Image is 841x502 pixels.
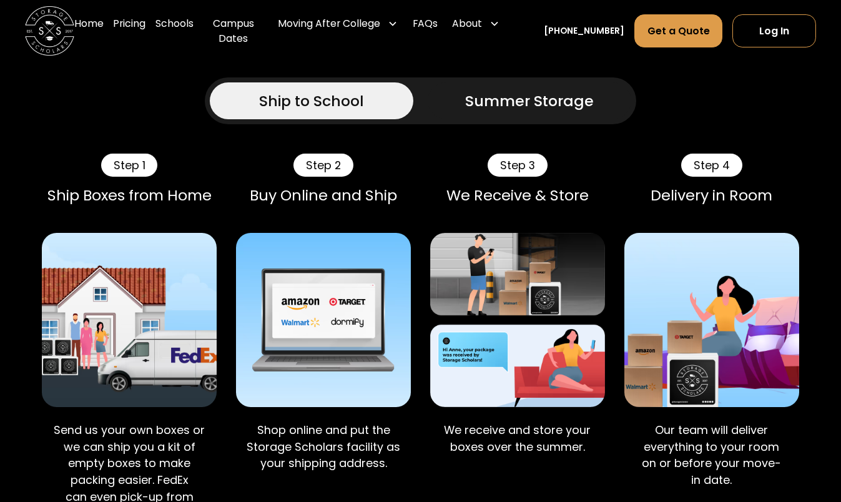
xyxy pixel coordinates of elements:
div: Step 2 [293,154,353,177]
a: Get a Quote [634,14,723,47]
a: Schools [155,6,194,56]
div: Ship Boxes from Home [42,187,216,204]
div: Moving After College [278,16,380,31]
div: Summer Storage [465,90,594,112]
img: Storage Scholars main logo [25,6,74,56]
p: Our team will deliver everything to your room on or before your move-in date. [634,422,789,489]
p: We receive and store your boxes over the summer. [440,422,595,455]
div: Step 4 [681,154,742,177]
a: Pricing [113,6,145,56]
div: Step 3 [488,154,548,177]
div: Buy Online and Ship [236,187,410,204]
div: We Receive & Store [430,187,604,204]
div: Step 1 [101,154,158,177]
a: FAQs [413,6,438,56]
div: About [452,16,482,31]
div: Ship to School [259,90,364,112]
a: Campus Dates [204,6,263,56]
a: Home [74,6,104,56]
div: About [447,6,504,41]
p: Shop online and put the Storage Scholars facility as your shipping address. [246,422,401,472]
div: Delivery in Room [624,187,799,204]
a: [PHONE_NUMBER] [544,24,624,37]
a: Log In [732,14,816,47]
a: home [25,6,74,56]
div: Moving After College [273,6,402,41]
